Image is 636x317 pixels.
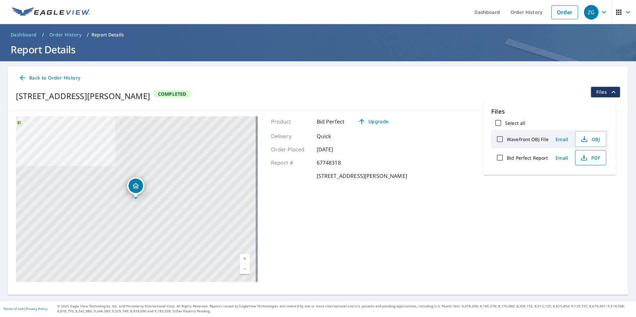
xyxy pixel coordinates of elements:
[575,150,606,165] button: PDF
[8,43,628,56] h1: Report Details
[317,172,407,180] p: [STREET_ADDRESS][PERSON_NAME]
[42,31,44,39] li: /
[317,159,356,167] p: 67748318
[240,264,250,274] a: Current Level 17, Zoom Out
[49,31,81,38] span: Order History
[579,135,601,143] span: OBJ
[271,159,311,167] p: Report #
[3,307,47,311] p: |
[551,153,572,163] button: Email
[91,31,124,38] p: Report Details
[579,154,601,162] span: PDF
[596,88,617,96] span: Files
[491,107,608,116] p: Files
[271,145,311,153] p: Order Placed
[16,72,83,84] a: Back to Order History
[271,132,311,140] p: Delivery
[11,31,37,38] span: Dashboard
[16,90,150,102] div: [STREET_ADDRESS][PERSON_NAME]
[356,118,390,126] span: Upgrade
[240,254,250,264] a: Current Level 17, Zoom In
[505,120,525,126] label: Select all
[12,7,90,17] img: EV Logo
[352,116,394,127] a: Upgrade
[8,29,39,40] a: Dashboard
[154,91,190,97] span: Completed
[507,136,549,142] label: Wavefront OBJ File
[507,155,548,161] label: Bid Perfect Report
[47,29,84,40] a: Order History
[551,134,572,144] button: Email
[584,5,599,20] div: ZG
[8,29,628,40] nav: breadcrumb
[127,177,144,198] div: Dropped pin, building 1, Residential property, 214 Kemp Ln Johnstown, PA 15904
[57,304,633,314] p: © 2025 Eagle View Technologies, Inc. and Pictometry International Corp. All Rights Reserved. Repo...
[591,87,620,97] button: filesDropdownBtn-67748318
[317,145,356,153] p: [DATE]
[317,132,356,140] p: Quick
[19,74,80,82] span: Back to Order History
[3,306,24,311] a: Terms of Use
[554,136,570,142] span: Email
[575,132,606,147] button: OBJ
[271,118,311,126] p: Product
[87,31,89,39] li: /
[551,5,578,19] a: Order
[317,118,345,126] p: Bid Perfect
[554,155,570,161] span: Email
[26,306,47,311] a: Privacy Policy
